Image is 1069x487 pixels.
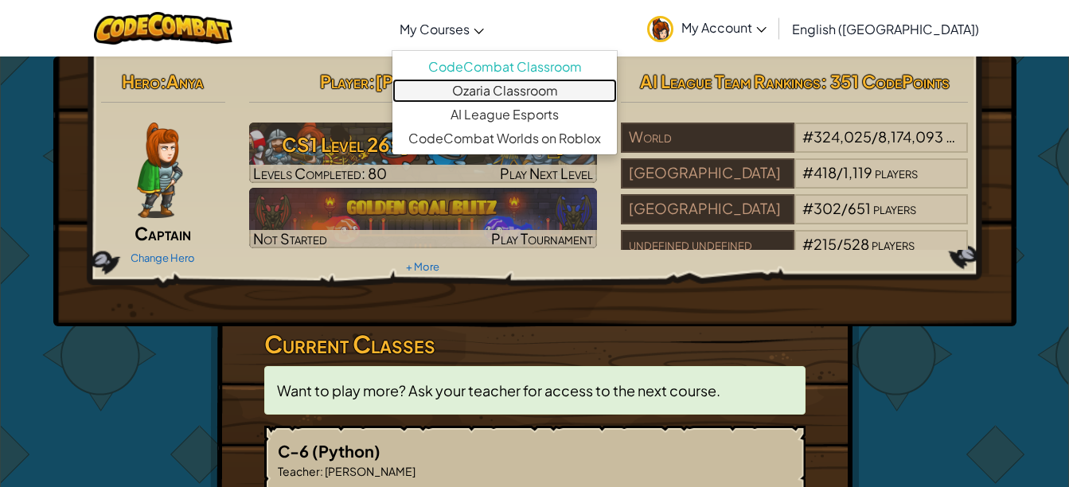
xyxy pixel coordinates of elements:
span: Play Next Level [500,164,593,182]
a: Not StartedPlay Tournament [249,188,597,248]
span: C-6 [278,441,312,461]
span: Captain [135,222,191,244]
a: English ([GEOGRAPHIC_DATA]) [784,7,987,50]
span: Not Started [253,229,327,247]
span: players [873,199,916,217]
span: # [802,235,813,253]
span: 1,119 [843,163,872,181]
div: [GEOGRAPHIC_DATA] [621,158,794,189]
h3: Current Classes [264,326,806,362]
span: 215 [813,235,837,253]
a: undefined undefined#215/528players [621,245,969,263]
span: 528 [843,235,869,253]
span: English ([GEOGRAPHIC_DATA]) [792,21,979,37]
span: / [837,163,843,181]
span: 324,025 [813,127,872,146]
a: My Courses [392,7,492,50]
span: : 351 CodePoints [821,70,950,92]
span: / [841,199,848,217]
span: Want to play more? Ask your teacher for access to the next course. [277,381,720,399]
span: 8,174,093 [878,127,943,146]
span: My Courses [400,21,470,37]
img: captain-pose.png [137,123,182,218]
span: AI League Team Rankings [640,70,821,92]
span: : [160,70,166,92]
a: World#324,025/8,174,093players [621,138,969,156]
span: 651 [848,199,871,217]
img: Golden Goal [249,188,597,248]
div: undefined undefined [621,230,794,260]
span: Anya [166,70,204,92]
a: [GEOGRAPHIC_DATA]#302/651players [621,209,969,228]
span: Play Tournament [491,229,593,247]
a: CodeCombat Classroom [392,55,617,79]
span: Levels Completed: 80 [253,164,387,182]
span: 302 [813,199,841,217]
div: World [621,123,794,153]
span: : [369,70,375,92]
a: CodeCombat Worlds on Roblox [392,127,617,150]
a: My Account [639,3,774,53]
span: # [802,199,813,217]
span: players [875,163,918,181]
span: 418 [813,163,837,181]
a: Ozaria Classroom [392,79,617,103]
a: AI League Esports [392,103,617,127]
h3: CS1 Level 26: [PERSON_NAME] [249,127,597,162]
span: Hero [122,70,160,92]
a: Play Next Level [249,123,597,183]
span: # [802,127,813,146]
span: Teacher [278,464,320,478]
img: CodeCombat logo [94,12,233,45]
span: # [802,163,813,181]
a: + More [406,260,439,273]
span: : [320,464,323,478]
div: [GEOGRAPHIC_DATA] [621,194,794,224]
span: [PERSON_NAME] [323,464,416,478]
a: Change Hero [131,251,195,264]
img: avatar [647,16,673,42]
span: My Account [681,19,767,36]
img: CS1 Level 26: Wakka Maul [249,123,597,183]
span: (Python) [312,441,380,461]
span: players [872,235,915,253]
span: / [837,235,843,253]
a: [GEOGRAPHIC_DATA]#418/1,119players [621,173,969,192]
span: / [872,127,878,146]
span: [PERSON_NAME] [375,70,525,92]
span: Player [320,70,369,92]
